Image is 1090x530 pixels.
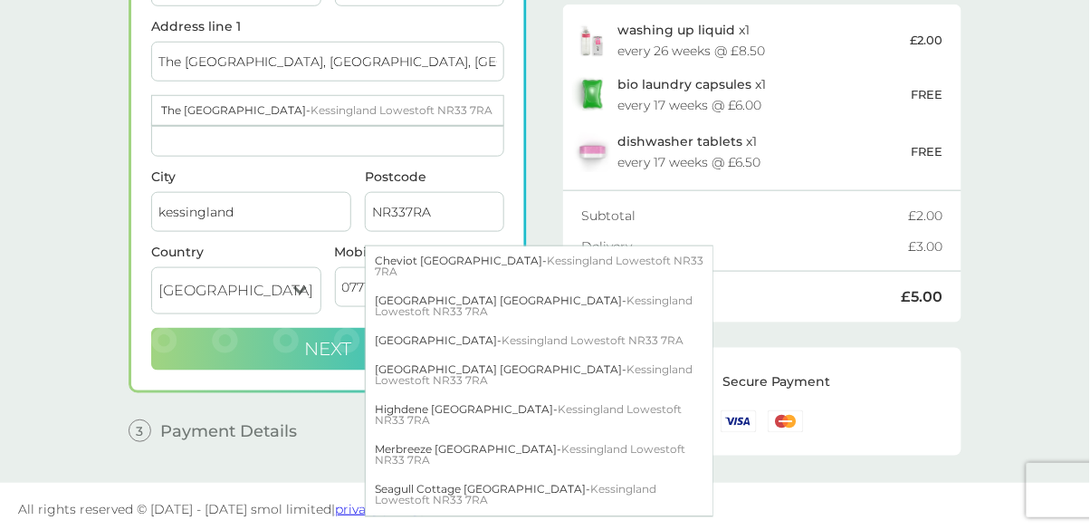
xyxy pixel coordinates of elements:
[909,209,943,222] div: £2.00
[365,170,504,183] label: Postcode
[304,338,351,360] span: Next
[617,134,757,149] p: x 1
[617,133,742,149] span: dishwasher tablets
[335,246,505,258] label: Mobile Number
[617,44,765,57] div: every 26 weeks @ £8.50
[722,375,831,388] div: Secure Payment
[366,395,712,435] div: Highdene [GEOGRAPHIC_DATA] -
[375,254,703,278] span: Kessingland Lowestoft NR33 7RA
[617,23,750,37] p: x 1
[581,209,909,222] div: Subtotal
[375,402,682,427] span: Kessingland Lowestoft NR33 7RA
[375,482,656,506] span: Kessingland Lowestoft NR33 7RA
[366,355,712,395] div: [GEOGRAPHIC_DATA] [GEOGRAPHIC_DATA] -
[366,286,712,326] div: [GEOGRAPHIC_DATA] [GEOGRAPHIC_DATA] -
[721,410,757,433] img: /assets/icons/cards/visa.svg
[768,410,804,433] img: /assets/icons/cards/mastercard.svg
[311,103,492,117] span: Kessingland Lowestoft NR33 7RA
[581,240,909,253] div: Delivery
[366,246,712,286] div: Cheviot [GEOGRAPHIC_DATA] -
[375,362,693,387] span: Kessingland Lowestoft NR33 7RA
[375,442,685,467] span: Kessingland Lowestoft NR33 7RA
[617,22,735,38] span: washing up liquid
[151,328,504,371] button: Next
[366,475,712,515] div: Seagull Cottage [GEOGRAPHIC_DATA] -
[502,333,684,347] span: Kessingland Lowestoft NR33 7RA
[617,76,751,92] span: bio laundry capsules
[129,419,151,442] span: 3
[160,423,297,439] span: Payment Details
[912,142,943,161] p: FREE
[911,31,943,50] p: £2.00
[617,156,760,169] div: every 17 weeks @ £6.50
[151,246,321,258] div: Country
[909,240,943,253] div: £3.00
[902,290,943,304] div: £5.00
[151,20,504,33] label: Address line 1
[375,294,693,318] span: Kessingland Lowestoft NR33 7RA
[581,290,902,304] div: Total
[617,99,761,111] div: every 17 weeks @ £6.00
[151,170,351,183] label: City
[152,96,503,125] div: The [GEOGRAPHIC_DATA] -
[366,326,712,355] div: [GEOGRAPHIC_DATA] -
[617,77,766,92] p: x 1
[335,501,420,517] a: privacy policy
[366,435,712,475] div: Merbreeze [GEOGRAPHIC_DATA] -
[912,85,943,104] p: FREE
